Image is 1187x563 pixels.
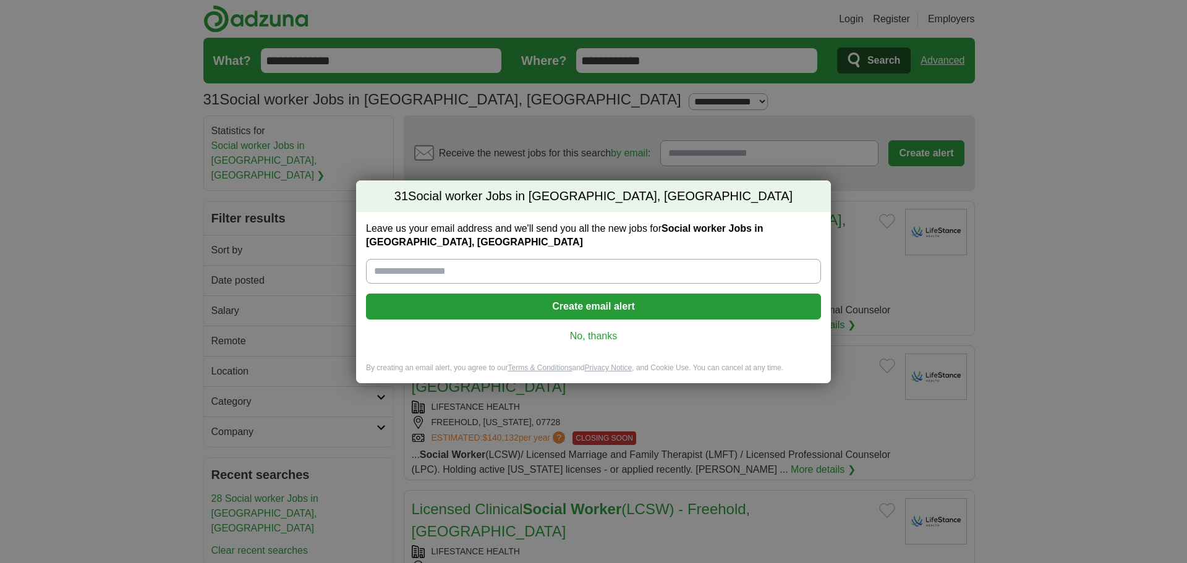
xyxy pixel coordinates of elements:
[508,363,572,372] a: Terms & Conditions
[356,180,831,213] h2: Social worker Jobs in [GEOGRAPHIC_DATA], [GEOGRAPHIC_DATA]
[585,363,632,372] a: Privacy Notice
[394,188,408,205] span: 31
[376,329,811,343] a: No, thanks
[366,222,821,249] label: Leave us your email address and we'll send you all the new jobs for
[366,294,821,320] button: Create email alert
[356,363,831,383] div: By creating an email alert, you agree to our and , and Cookie Use. You can cancel at any time.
